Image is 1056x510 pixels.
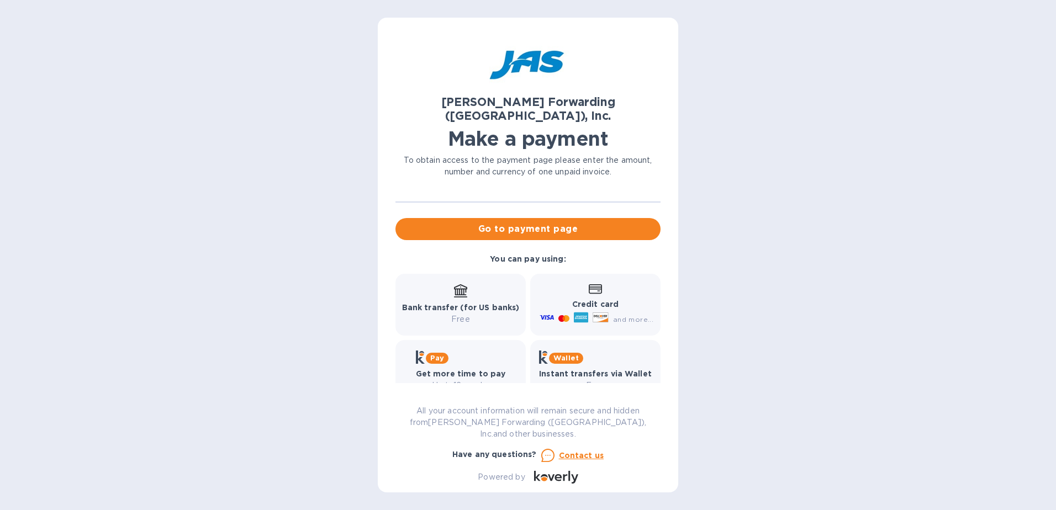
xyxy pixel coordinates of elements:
[613,315,653,323] span: and more...
[404,222,652,236] span: Go to payment page
[572,300,619,309] b: Credit card
[430,354,444,362] b: Pay
[539,380,652,391] p: Free
[395,127,661,150] h1: Make a payment
[416,380,506,391] p: Up to 12 weeks
[402,303,520,312] b: Bank transfer (for US banks)
[553,354,579,362] b: Wallet
[478,471,525,483] p: Powered by
[539,369,652,378] b: Instant transfers via Wallet
[395,155,661,178] p: To obtain access to the payment page please enter the amount, number and currency of one unpaid i...
[402,314,520,325] p: Free
[395,405,661,440] p: All your account information will remain secure and hidden from [PERSON_NAME] Forwarding ([GEOGRA...
[441,95,615,123] b: [PERSON_NAME] Forwarding ([GEOGRAPHIC_DATA]), Inc.
[559,451,604,460] u: Contact us
[395,218,661,240] button: Go to payment page
[490,254,566,263] b: You can pay using:
[416,369,506,378] b: Get more time to pay
[452,450,537,459] b: Have any questions?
